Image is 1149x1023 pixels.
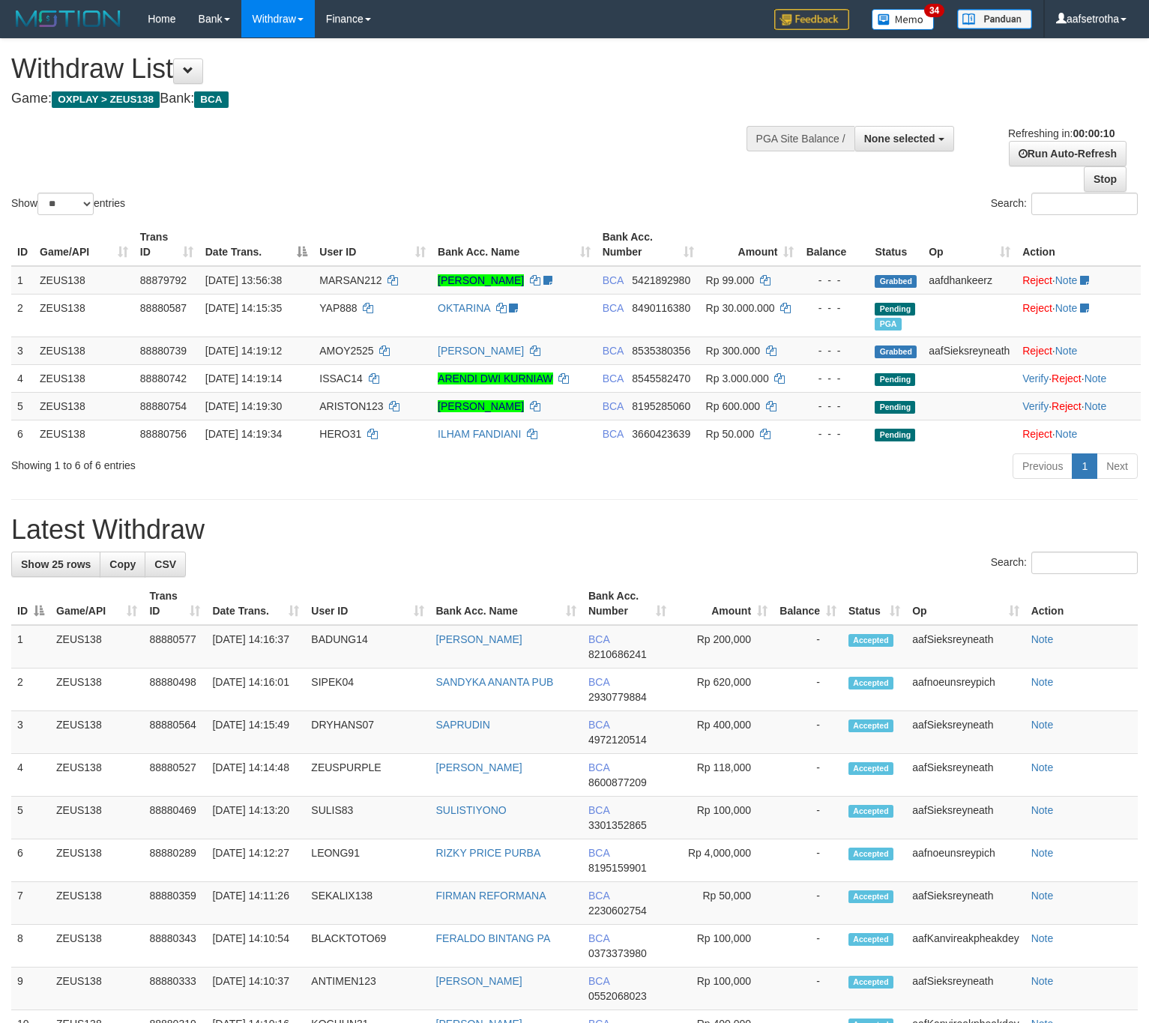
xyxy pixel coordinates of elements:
td: Rp 200,000 [672,625,773,669]
h4: Game: Bank: [11,91,751,106]
td: 1 [11,266,34,295]
div: - - - [806,301,863,316]
td: · [1016,266,1141,295]
input: Search: [1031,552,1138,574]
span: 88880754 [140,400,187,412]
span: Accepted [848,848,893,860]
td: aafKanvireakpheakdey [906,925,1025,968]
span: Pending [875,373,915,386]
a: Stop [1084,166,1127,192]
a: [PERSON_NAME] [438,274,524,286]
td: ZEUS138 [50,625,143,669]
label: Search: [991,193,1138,215]
h1: Withdraw List [11,54,751,84]
th: User ID: activate to sort column ascending [305,582,429,625]
a: Note [1085,372,1107,384]
span: Rp 3.000.000 [706,372,769,384]
div: - - - [806,343,863,358]
td: aafSieksreyneath [906,797,1025,839]
label: Search: [991,552,1138,574]
span: BCA [603,372,624,384]
th: ID: activate to sort column descending [11,582,50,625]
a: Note [1055,302,1078,314]
a: [PERSON_NAME] [436,633,522,645]
th: Trans ID: activate to sort column ascending [134,223,199,266]
span: ISSAC14 [319,372,363,384]
td: aafdhankeerz [923,266,1016,295]
span: Copy 8535380356 to clipboard [632,345,690,357]
span: 34 [924,4,944,17]
td: · · [1016,364,1141,392]
td: - [773,625,842,669]
th: Bank Acc. Number: activate to sort column ascending [597,223,700,266]
span: Accepted [848,634,893,647]
a: ILHAM FANDIANI [438,428,521,440]
span: BCA [603,428,624,440]
td: ZEUS138 [34,364,134,392]
td: 3 [11,711,50,754]
th: Action [1016,223,1141,266]
a: Verify [1022,400,1049,412]
td: [DATE] 14:11:26 [206,882,305,925]
td: 88880333 [143,968,206,1010]
td: ZEUS138 [50,754,143,797]
td: · · [1016,392,1141,420]
span: Accepted [848,762,893,775]
th: User ID: activate to sort column ascending [313,223,432,266]
span: AMOY2525 [319,345,373,357]
span: Rp 50.000 [706,428,755,440]
td: 88880498 [143,669,206,711]
td: aafSieksreyneath [923,337,1016,364]
td: ZEUS138 [34,337,134,364]
th: ID [11,223,34,266]
th: Status: activate to sort column ascending [842,582,906,625]
a: Verify [1022,372,1049,384]
a: Note [1055,428,1078,440]
th: Bank Acc. Name: activate to sort column ascending [430,582,582,625]
td: aafnoeunsreypich [906,669,1025,711]
td: DRYHANS07 [305,711,429,754]
a: Note [1031,676,1054,688]
td: ZEUS138 [34,420,134,447]
span: 88879792 [140,274,187,286]
td: Rp 100,000 [672,797,773,839]
th: Op: activate to sort column ascending [906,582,1025,625]
td: Rp 100,000 [672,968,773,1010]
span: Copy 3301352865 to clipboard [588,819,647,831]
span: [DATE] 14:19:30 [205,400,282,412]
span: Accepted [848,890,893,903]
span: Copy 8195285060 to clipboard [632,400,690,412]
span: BCA [588,676,609,688]
a: Note [1031,804,1054,816]
a: SANDYKA ANANTA PUB [436,676,554,688]
td: 3 [11,337,34,364]
td: aafnoeunsreypich [906,839,1025,882]
span: Rp 99.000 [706,274,755,286]
div: - - - [806,399,863,414]
td: ZEUS138 [50,711,143,754]
span: Copy 2230602754 to clipboard [588,905,647,917]
span: Pending [875,401,915,414]
span: None selected [864,133,935,145]
a: [PERSON_NAME] [436,761,522,773]
a: [PERSON_NAME] [436,975,522,987]
td: ZEUS138 [34,392,134,420]
th: Amount: activate to sort column ascending [672,582,773,625]
a: Reject [1022,428,1052,440]
th: Amount: activate to sort column ascending [700,223,800,266]
select: Showentries [37,193,94,215]
td: BADUNG14 [305,625,429,669]
th: Game/API: activate to sort column ascending [34,223,134,266]
td: ANTIMEN123 [305,968,429,1010]
a: Note [1031,761,1054,773]
span: Copy 8210686241 to clipboard [588,648,647,660]
th: Bank Acc. Number: activate to sort column ascending [582,582,672,625]
label: Show entries [11,193,125,215]
h1: Latest Withdraw [11,515,1138,545]
a: ARENDI DWI KURNIAW [438,372,552,384]
td: - [773,968,842,1010]
span: MARSAN212 [319,274,382,286]
span: BCA [588,761,609,773]
td: Rp 400,000 [672,711,773,754]
td: 6 [11,420,34,447]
